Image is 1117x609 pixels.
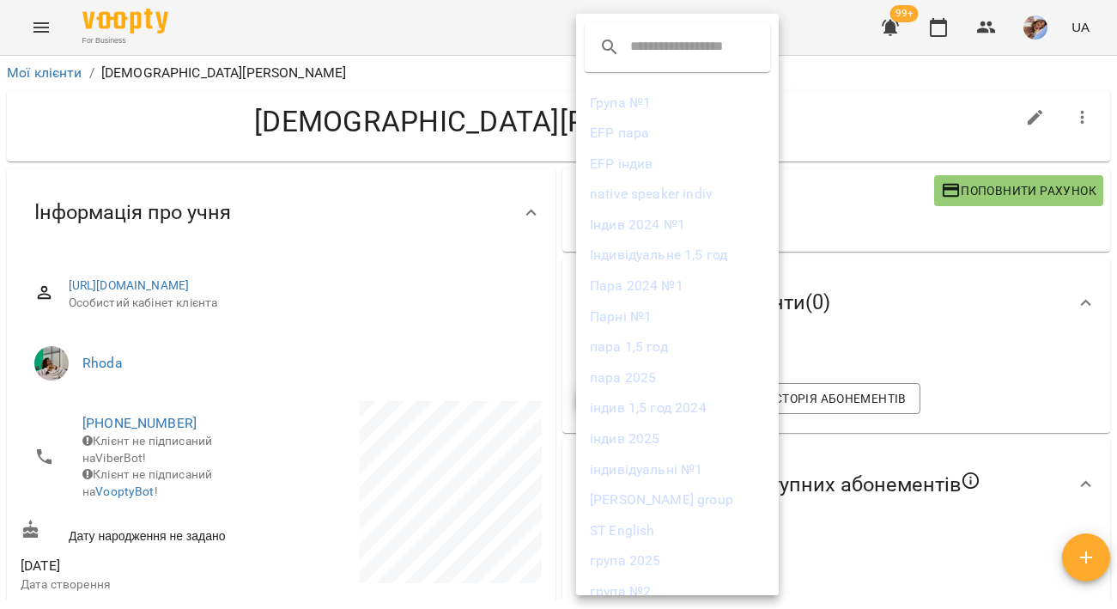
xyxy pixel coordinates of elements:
[576,362,779,393] li: пара 2025
[576,515,779,546] li: ST English
[576,484,779,515] li: [PERSON_NAME] group
[576,454,779,485] li: індивідуальні №1
[576,332,779,362] li: пара 1,5 год
[576,118,779,149] li: EFP пара
[576,423,779,454] li: індив 2025
[576,301,779,332] li: Парні №1
[576,179,779,210] li: native speaker indiv
[576,545,779,576] li: група 2025
[576,393,779,423] li: індив 1,5 год 2024
[576,88,779,119] li: Група №1
[576,240,779,271] li: Індивідуальне 1,5 год
[576,149,779,180] li: EFP індив
[576,271,779,301] li: Пара 2024 №1
[576,210,779,241] li: Індив 2024 №1
[576,576,779,607] li: група №2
